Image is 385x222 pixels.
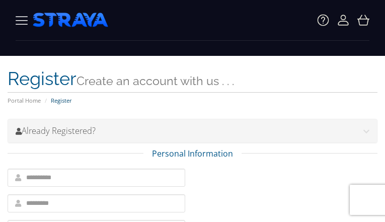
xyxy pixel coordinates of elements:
img: Icon [337,14,349,26]
img: Icon [357,14,369,26]
h1: Register [8,66,377,93]
img: Straya Hosting [16,14,28,26]
a: Portal Home [8,97,41,104]
h3: Already Registered? [16,124,369,137]
li: Register [42,97,72,105]
span: Personal Information [143,148,242,160]
img: Icon [317,14,329,26]
img: Straya Hosting [33,8,108,33]
small: Create an account with us . . . [76,74,234,88]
